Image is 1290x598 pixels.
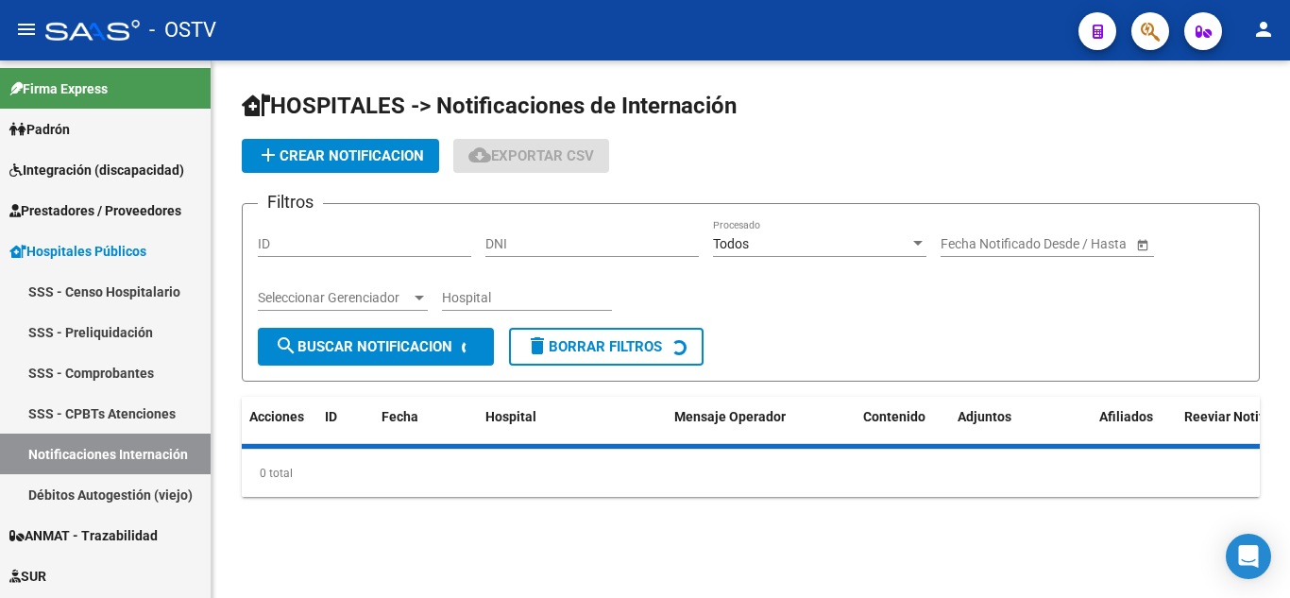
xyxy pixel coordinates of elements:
span: Fecha [382,409,418,424]
span: Hospitales Públicos [9,241,146,262]
div: Open Intercom Messenger [1226,534,1271,579]
span: Acciones [249,409,304,424]
datatable-header-cell: Mensaje Operador [667,397,856,437]
button: Exportar CSV [453,139,609,173]
datatable-header-cell: ID [317,397,374,437]
span: Prestadores / Proveedores [9,200,181,221]
button: Crear Notificacion [242,139,439,173]
mat-icon: search [275,334,297,357]
div: 0 total [242,450,1260,497]
span: Todos [713,236,749,251]
datatable-header-cell: Adjuntos [950,397,1092,437]
span: Borrar Filtros [526,338,662,355]
mat-icon: person [1252,18,1275,41]
span: Contenido [863,409,925,424]
mat-icon: delete [526,334,549,357]
input: End date [1015,236,1108,252]
span: - OSTV [149,9,216,51]
button: Borrar Filtros [509,328,704,366]
button: Buscar Notificacion [258,328,494,366]
datatable-header-cell: Fecha [374,397,478,437]
span: Adjuntos [958,409,1011,424]
span: HOSPITALES -> Notificaciones de Internación [242,93,737,119]
datatable-header-cell: Afiliados [1092,397,1177,437]
span: Buscar Notificacion [275,338,452,355]
span: ID [325,409,337,424]
span: Afiliados [1099,409,1153,424]
span: Integración (discapacidad) [9,160,184,180]
span: Padrón [9,119,70,140]
h3: Filtros [258,189,323,215]
span: Hospital [485,409,536,424]
datatable-header-cell: Hospital [478,397,667,437]
mat-icon: add [257,144,280,166]
span: Seleccionar Gerenciador [258,290,411,306]
input: Start date [941,236,999,252]
datatable-header-cell: Contenido [856,397,950,437]
mat-icon: cloud_download [468,144,491,166]
mat-icon: menu [15,18,38,41]
span: Crear Notificacion [257,147,424,164]
span: Exportar CSV [468,147,594,164]
span: ANMAT - Trazabilidad [9,525,158,546]
span: SUR [9,566,46,587]
button: Open calendar [1132,234,1152,254]
datatable-header-cell: Acciones [242,397,317,437]
span: Firma Express [9,78,108,99]
span: Mensaje Operador [674,409,786,424]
